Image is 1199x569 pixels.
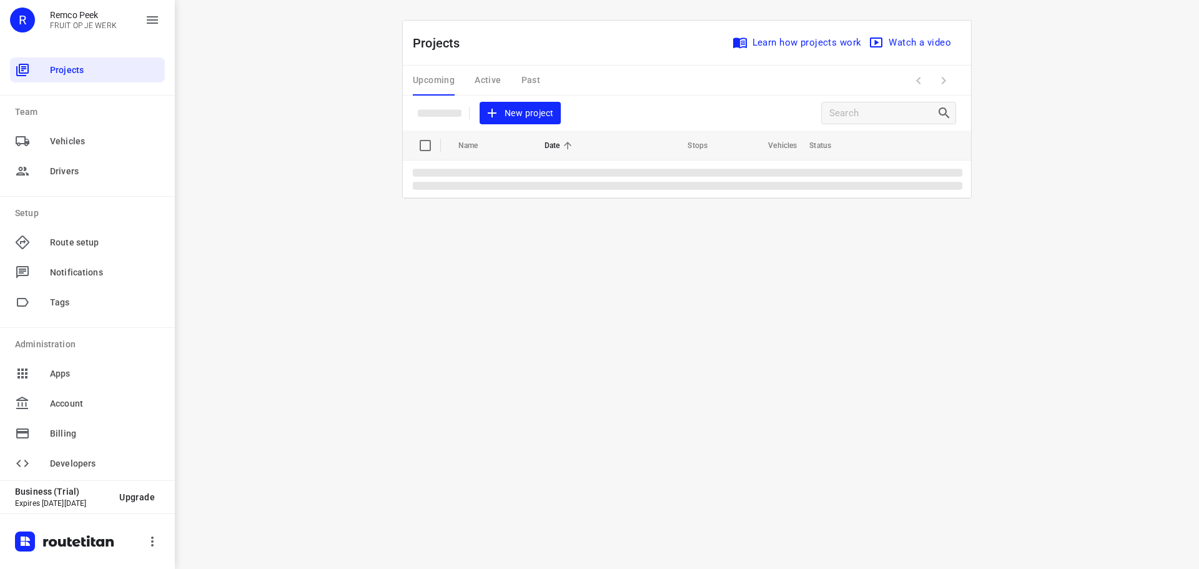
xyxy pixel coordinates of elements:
span: Stops [671,138,708,153]
span: Billing [50,427,160,440]
p: Remco Peek [50,10,117,20]
button: Upgrade [109,486,165,508]
span: Developers [50,457,160,470]
p: Expires [DATE][DATE] [15,499,109,508]
span: Date [545,138,576,153]
span: Name [458,138,495,153]
span: Account [50,397,160,410]
div: Billing [10,421,165,446]
p: Administration [15,338,165,351]
span: Vehicles [50,135,160,148]
div: Notifications [10,260,165,285]
span: Route setup [50,236,160,249]
input: Search projects [829,104,937,123]
div: Vehicles [10,129,165,154]
p: Projects [413,34,470,52]
div: Apps [10,361,165,386]
span: New project [487,106,553,121]
div: Projects [10,57,165,82]
span: Status [809,138,847,153]
div: Route setup [10,230,165,255]
div: Drivers [10,159,165,184]
p: Team [15,106,165,119]
span: Upgrade [119,492,155,502]
div: Developers [10,451,165,476]
button: New project [480,102,561,125]
span: Drivers [50,165,160,178]
span: Previous Page [906,68,931,93]
div: R [10,7,35,32]
div: Tags [10,290,165,315]
span: Projects [50,64,160,77]
div: Account [10,391,165,416]
p: Business (Trial) [15,487,109,497]
span: Next Page [931,68,956,93]
p: FRUIT OP JE WERK [50,21,117,30]
span: Tags [50,296,160,309]
span: Vehicles [752,138,797,153]
span: Apps [50,367,160,380]
p: Setup [15,207,165,220]
span: Notifications [50,266,160,279]
div: Search [937,106,955,121]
